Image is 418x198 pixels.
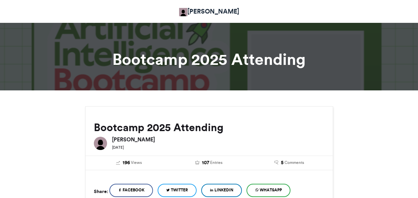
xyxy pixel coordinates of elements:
span: Views [131,160,142,166]
span: 107 [202,159,209,167]
span: Comments [285,160,304,166]
a: 196 Views [94,159,164,167]
h5: Share: [94,187,108,196]
a: 107 Entries [174,159,244,167]
a: Facebook [109,184,153,197]
a: LinkedIn [201,184,242,197]
span: LinkedIn [214,187,233,193]
span: Facebook [123,187,144,193]
a: Twitter [158,184,197,197]
span: 196 [123,159,130,167]
span: Twitter [171,187,188,193]
a: [PERSON_NAME] [179,7,239,16]
img: Adetokunbo Adeyanju [94,137,107,150]
img: Adetokunbo Adeyanju [179,8,187,16]
span: 5 [281,159,284,167]
h2: Bootcamp 2025 Attending [94,122,324,133]
small: [DATE] [112,145,124,150]
a: WhatsApp [247,184,290,197]
h1: Bootcamp 2025 Attending [26,51,393,67]
h6: [PERSON_NAME] [112,137,324,142]
span: Entries [210,160,222,166]
span: WhatsApp [260,187,282,193]
a: 5 Comments [254,159,324,167]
